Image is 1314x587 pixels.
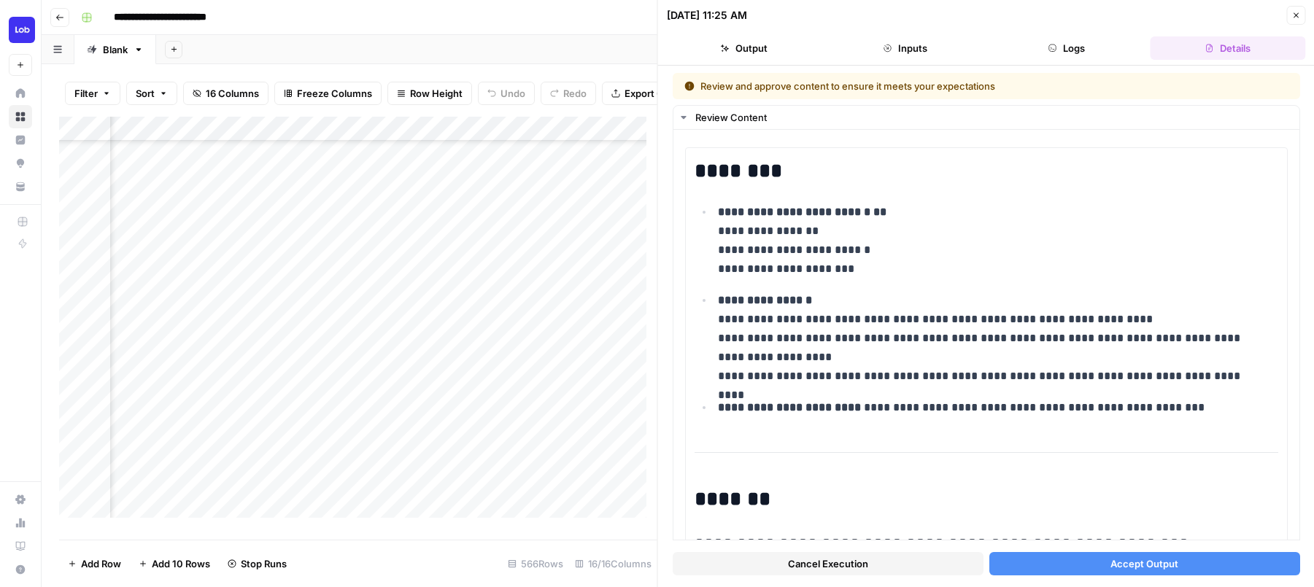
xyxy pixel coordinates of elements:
[673,106,1299,129] button: Review Content
[9,82,32,105] a: Home
[410,86,463,101] span: Row Height
[387,82,472,105] button: Row Height
[9,12,32,48] button: Workspace: Lob
[297,86,372,101] span: Freeze Columns
[219,552,295,575] button: Stop Runs
[667,8,747,23] div: [DATE] 11:25 AM
[206,86,259,101] span: 16 Columns
[9,17,35,43] img: Lob Logo
[541,82,596,105] button: Redo
[989,552,1299,575] button: Accept Output
[74,35,156,64] a: Blank
[9,558,32,581] button: Help + Support
[274,82,382,105] button: Freeze Columns
[1150,36,1305,60] button: Details
[65,82,120,105] button: Filter
[1110,556,1178,571] span: Accept Output
[130,552,219,575] button: Add 10 Rows
[9,128,32,152] a: Insights
[9,488,32,511] a: Settings
[695,110,1291,125] div: Review Content
[787,556,867,571] span: Cancel Execution
[74,86,98,101] span: Filter
[103,42,128,57] div: Blank
[9,175,32,198] a: Your Data
[673,552,983,575] button: Cancel Execution
[602,82,686,105] button: Export CSV
[569,552,657,575] div: 16/16 Columns
[625,86,676,101] span: Export CSV
[241,556,287,571] span: Stop Runs
[81,556,121,571] span: Add Row
[152,556,210,571] span: Add 10 Rows
[183,82,268,105] button: 16 Columns
[126,82,177,105] button: Sort
[136,86,155,101] span: Sort
[563,86,587,101] span: Redo
[989,36,1144,60] button: Logs
[9,152,32,175] a: Opportunities
[59,552,130,575] button: Add Row
[502,552,569,575] div: 566 Rows
[684,79,1142,93] div: Review and approve content to ensure it meets your expectations
[9,105,32,128] a: Browse
[9,534,32,558] a: Learning Hub
[667,36,822,60] button: Output
[478,82,535,105] button: Undo
[9,511,32,534] a: Usage
[501,86,525,101] span: Undo
[827,36,983,60] button: Inputs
